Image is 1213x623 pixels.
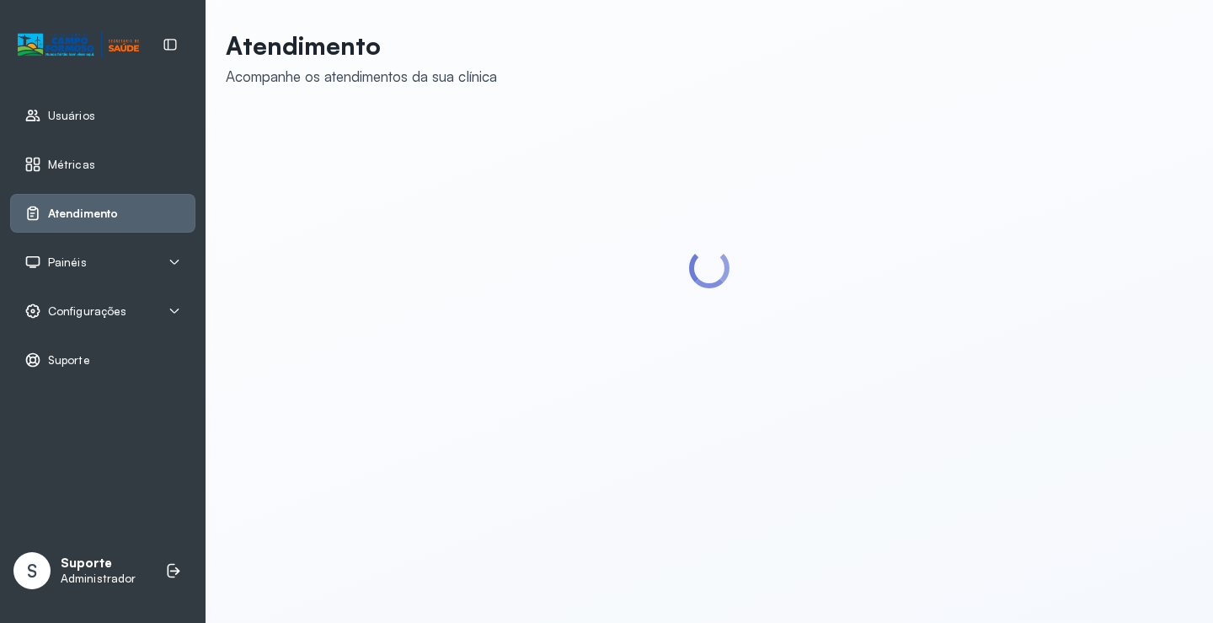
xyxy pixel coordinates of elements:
span: Atendimento [48,207,118,221]
a: Métricas [24,156,181,173]
a: Usuários [24,107,181,124]
span: Configurações [48,304,126,319]
p: Administrador [61,572,136,586]
span: Usuários [48,109,95,123]
span: Painéis [48,255,87,270]
a: Atendimento [24,205,181,222]
p: Atendimento [226,30,497,61]
p: Suporte [61,556,136,572]
div: Acompanhe os atendimentos da sua clínica [226,67,497,85]
img: Logotipo do estabelecimento [18,31,139,59]
span: Métricas [48,158,95,172]
span: Suporte [48,353,90,368]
